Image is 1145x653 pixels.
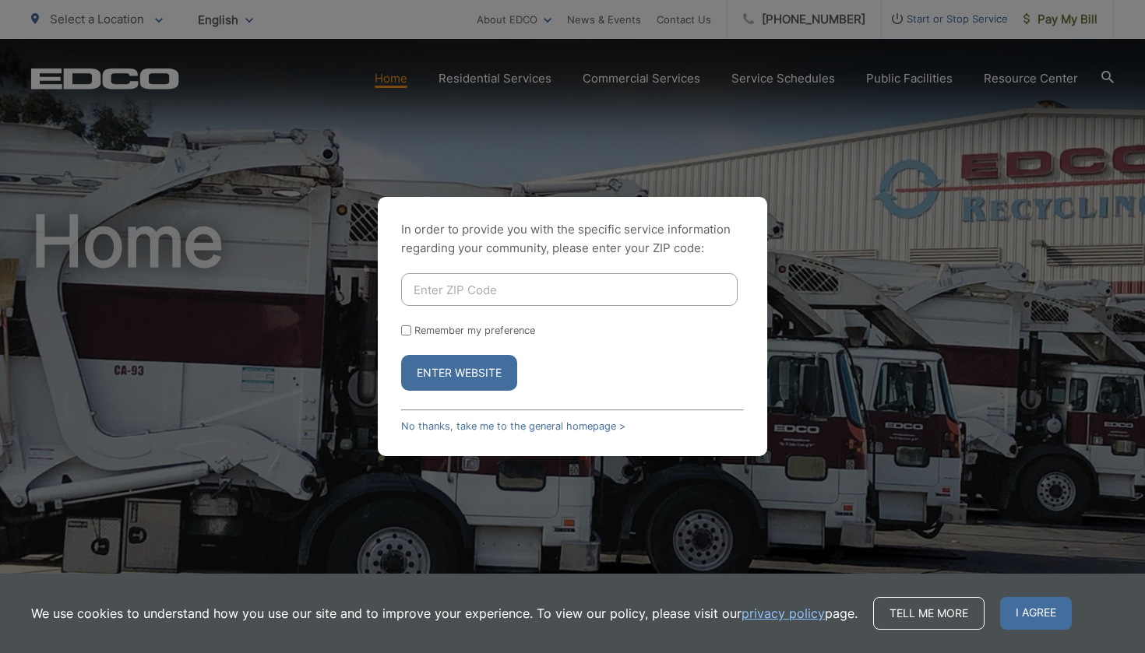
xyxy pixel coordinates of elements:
[401,220,744,258] p: In order to provide you with the specific service information regarding your community, please en...
[414,325,535,336] label: Remember my preference
[873,597,985,630] a: Tell me more
[31,604,858,623] p: We use cookies to understand how you use our site and to improve your experience. To view our pol...
[742,604,825,623] a: privacy policy
[401,273,738,306] input: Enter ZIP Code
[401,420,625,432] a: No thanks, take me to the general homepage >
[401,355,517,391] button: Enter Website
[1000,597,1072,630] span: I agree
